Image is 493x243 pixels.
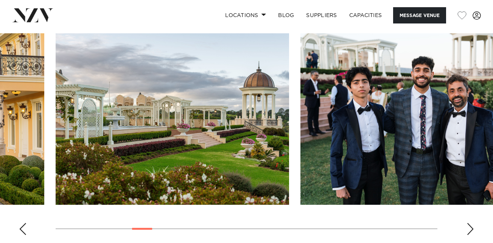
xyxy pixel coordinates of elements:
a: SUPPLIERS [300,7,343,23]
a: BLOG [272,7,300,23]
button: Message Venue [393,7,446,23]
a: Capacities [343,7,388,23]
img: nzv-logo.png [12,8,53,22]
a: Locations [219,7,272,23]
swiper-slide: 7 / 30 [56,33,289,205]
